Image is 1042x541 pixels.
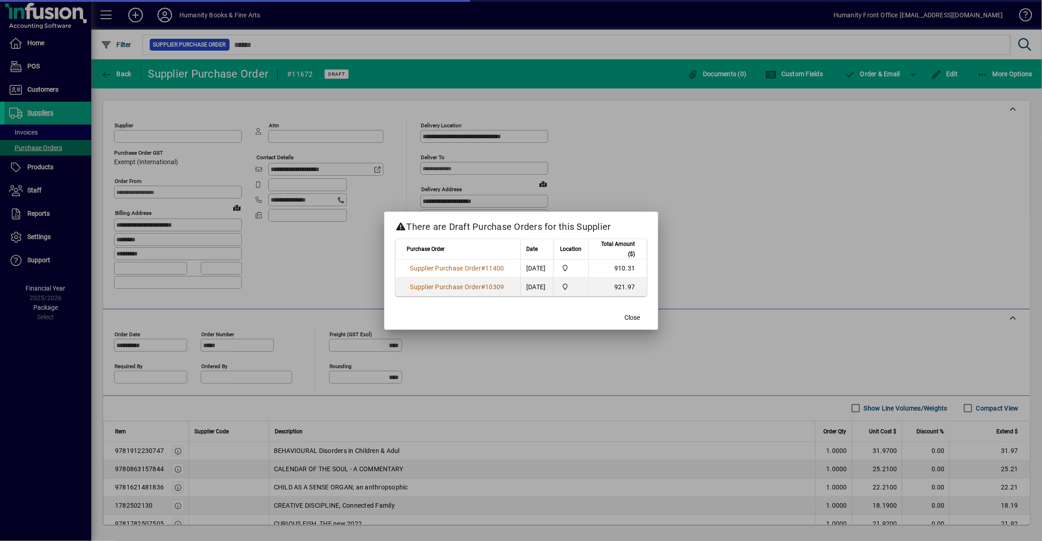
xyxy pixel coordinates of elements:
td: 910.31 [588,260,647,278]
span: Date [526,244,538,254]
span: Humanity Books & Fine Art Supplies [559,263,583,273]
td: [DATE] [520,278,553,296]
span: Close [625,313,640,323]
span: # [481,283,485,291]
span: Supplier Purchase Order [410,283,482,291]
span: 11400 [486,265,504,272]
span: # [481,265,485,272]
td: [DATE] [520,260,553,278]
a: Supplier Purchase Order#10309 [407,282,508,292]
span: Location [560,244,581,254]
span: Total Amount ($) [594,239,635,259]
span: Supplier Purchase Order [410,265,482,272]
a: Supplier Purchase Order#11400 [407,263,508,273]
span: 10309 [486,283,504,291]
span: Humanity Books & Fine Art Supplies [559,282,583,292]
td: 921.97 [588,278,647,296]
button: Close [618,310,647,326]
h2: There are Draft Purchase Orders for this Supplier [384,212,658,238]
span: Purchase Order [407,244,445,254]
